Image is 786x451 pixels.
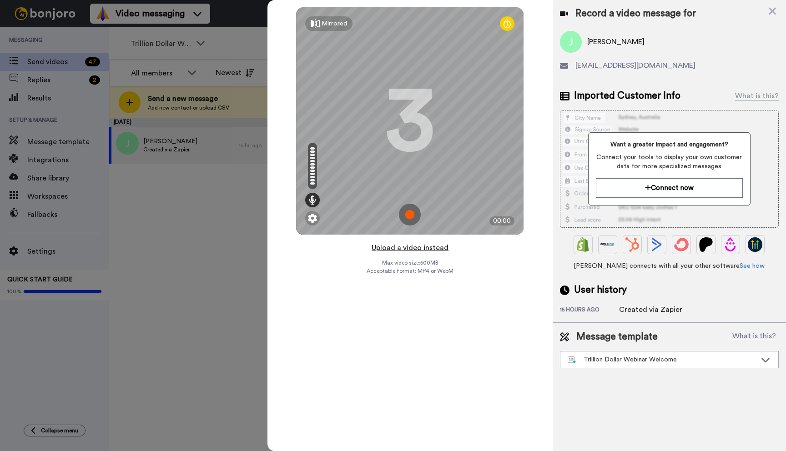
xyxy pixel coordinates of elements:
[568,355,756,364] div: Trillion Dollar Webinar Welcome
[596,178,743,198] button: Connect now
[367,267,453,275] span: Acceptable format: MP4 or WebM
[748,237,762,252] img: GoHighLevel
[385,87,435,155] div: 3
[560,306,619,315] div: 15 hours ago
[575,60,695,71] span: [EMAIL_ADDRESS][DOMAIN_NAME]
[650,237,664,252] img: ActiveCampaign
[308,214,317,223] img: ic_gear.svg
[730,330,779,344] button: What is this?
[699,237,713,252] img: Patreon
[735,90,779,101] div: What is this?
[560,261,779,271] span: [PERSON_NAME] connects with all your other software
[596,153,743,171] span: Connect your tools to display your own customer data for more specialized messages
[489,216,514,225] div: 00:00
[382,259,438,266] span: Max video size: 500 MB
[576,237,590,252] img: Shopify
[619,304,682,315] div: Created via Zapier
[576,330,658,344] span: Message template
[369,242,451,254] button: Upload a video instead
[723,237,738,252] img: Drip
[625,237,640,252] img: Hubspot
[574,283,627,297] span: User history
[399,204,421,225] img: ic_record_start.svg
[600,237,615,252] img: Ontraport
[568,356,576,364] img: nextgen-template.svg
[740,263,765,269] a: See how
[674,237,689,252] img: ConvertKit
[596,140,743,149] span: Want a greater impact and engagement?
[574,89,680,103] span: Imported Customer Info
